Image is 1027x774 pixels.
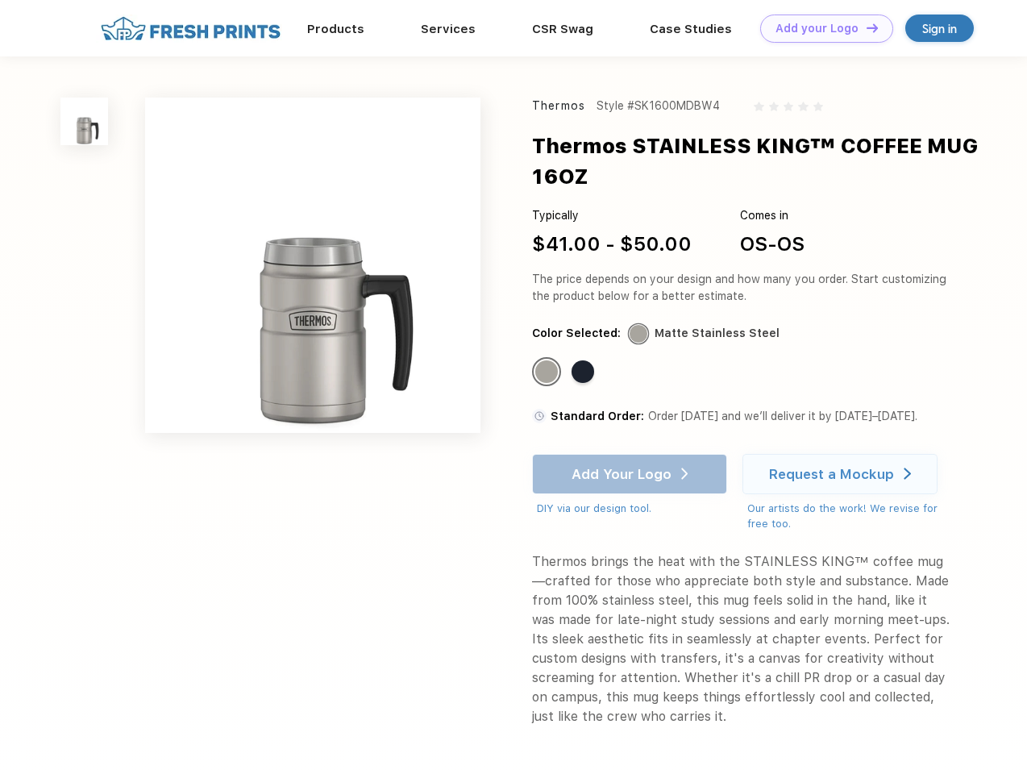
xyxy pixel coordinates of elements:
img: func=resize&h=640 [145,98,480,433]
img: func=resize&h=100 [60,98,108,145]
div: Add your Logo [775,22,859,35]
a: Sign in [905,15,974,42]
div: Thermos [532,98,585,114]
span: Standard Order: [551,410,644,422]
div: OS-OS [740,230,805,259]
div: Matte Stainless Steel [655,325,780,342]
img: fo%20logo%202.webp [96,15,285,43]
div: Thermos brings the heat with the STAINLESS KING™ coffee mug—crafted for those who appreciate both... [532,552,953,726]
div: Request a Mockup [769,466,894,482]
div: Typically [532,207,692,224]
img: gray_star.svg [769,102,779,111]
img: gray_star.svg [754,102,763,111]
div: Matte Stainless Steel [535,360,558,383]
img: gray_star.svg [798,102,808,111]
div: The price depends on your design and how many you order. Start customizing the product below for ... [532,271,953,305]
div: Sign in [922,19,957,38]
a: Products [307,22,364,36]
img: gray_star.svg [813,102,823,111]
img: DT [867,23,878,32]
div: Thermos STAINLESS KING™ COFFEE MUG 16OZ [532,131,994,193]
div: Comes in [740,207,805,224]
div: DIY via our design tool. [537,501,727,517]
span: Order [DATE] and we’ll deliver it by [DATE]–[DATE]. [648,410,917,422]
img: white arrow [904,468,911,480]
div: Color Selected: [532,325,621,342]
div: Style #SK1600MDBW4 [597,98,720,114]
img: gray_star.svg [784,102,793,111]
div: Our artists do the work! We revise for free too. [747,501,953,532]
div: $41.00 - $50.00 [532,230,692,259]
div: Midnight Blue [572,360,594,383]
img: standard order [532,409,547,423]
